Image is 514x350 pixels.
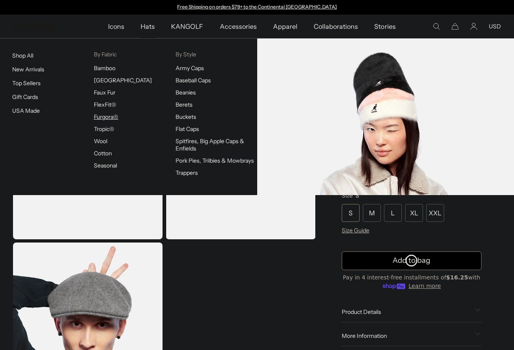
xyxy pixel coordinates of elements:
a: Seasonal [94,162,117,169]
p: By Style [176,51,257,58]
a: Kangol [13,23,71,30]
a: Hats [132,15,163,38]
span: Collaborations [314,15,358,38]
a: Tropic® [94,125,114,133]
span: Add to bag [393,255,430,266]
div: XXL [426,204,444,222]
span: Stories [374,15,395,38]
div: L [384,204,402,222]
a: Account [470,23,477,30]
a: Bamboo [94,64,115,72]
a: Shop All [12,52,33,59]
a: Wool [94,137,107,145]
a: Accessories [212,15,265,38]
button: Cart [451,23,459,30]
summary: Search here [433,23,440,30]
a: FlexFit® [94,101,116,108]
a: Furgora® [94,113,118,120]
span: Accessories [220,15,257,38]
span: Size Guide [342,227,369,234]
button: USD [489,23,501,30]
span: Hats [141,15,155,38]
button: Add to bag [342,251,481,270]
div: XL [405,204,423,222]
div: M [363,204,381,222]
span: KANGOLF [171,15,203,38]
a: Buckets [176,113,196,120]
a: Stories [366,15,403,38]
span: S [356,192,359,199]
a: Top Sellers [12,79,41,87]
div: 1 of 2 [174,4,341,11]
a: Army Caps [176,64,204,72]
div: S [342,204,360,222]
a: Free Shipping on orders $79+ to the Continental [GEOGRAPHIC_DATA] [177,4,337,10]
a: Gift Cards [12,93,38,101]
a: Pork Pies, Trilbies & Mowbrays [176,157,254,164]
a: Icons [100,15,132,38]
a: Beanies [176,89,196,96]
a: Spitfires, Big Apple Caps & Enfields [176,137,245,152]
div: Announcement [174,4,341,11]
a: USA Made [12,107,40,114]
span: Apparel [273,15,297,38]
a: [GEOGRAPHIC_DATA] [94,77,152,84]
a: New Arrivals [12,66,44,73]
span: Icons [108,15,124,38]
a: Baseball Caps [176,77,211,84]
slideshow-component: Announcement bar [174,4,341,11]
a: Collaborations [306,15,366,38]
a: Faux Fur [94,89,115,96]
span: Size [342,192,353,199]
span: Product Details [342,308,472,316]
a: Cotton [94,150,112,157]
a: Trappers [176,169,198,176]
span: More Information [342,332,472,339]
a: Berets [176,101,193,108]
a: Flat Caps [176,125,199,133]
a: Apparel [265,15,306,38]
p: By Fabric [94,51,176,58]
a: KANGOLF [163,15,211,38]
